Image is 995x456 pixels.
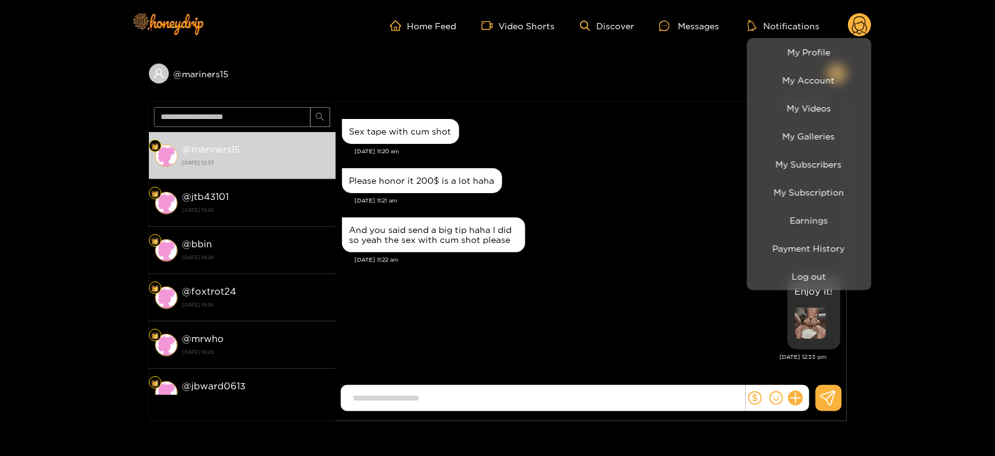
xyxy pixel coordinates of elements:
a: My Subscribers [750,153,869,175]
a: My Profile [750,41,869,63]
a: Earnings [750,209,869,231]
a: My Galleries [750,125,869,147]
a: Payment History [750,237,869,259]
button: Log out [750,265,869,287]
a: My Account [750,69,869,91]
a: My Subscription [750,181,869,203]
a: My Videos [750,97,869,119]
